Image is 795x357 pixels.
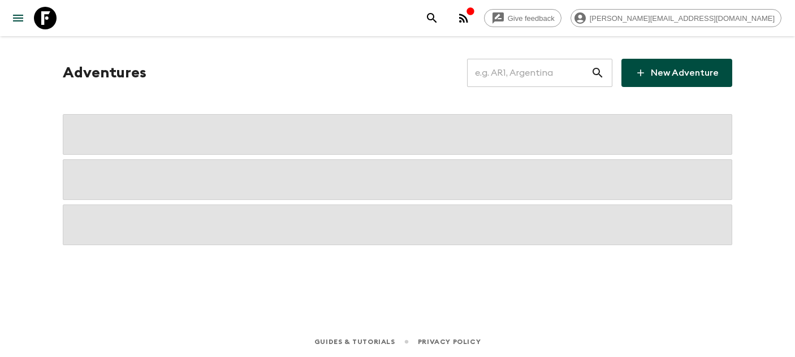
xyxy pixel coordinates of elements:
[63,62,146,84] h1: Adventures
[421,7,443,29] button: search adventures
[584,14,781,23] span: [PERSON_NAME][EMAIL_ADDRESS][DOMAIN_NAME]
[571,9,781,27] div: [PERSON_NAME][EMAIL_ADDRESS][DOMAIN_NAME]
[314,336,395,348] a: Guides & Tutorials
[484,9,561,27] a: Give feedback
[502,14,561,23] span: Give feedback
[7,7,29,29] button: menu
[467,57,591,89] input: e.g. AR1, Argentina
[621,59,732,87] a: New Adventure
[418,336,481,348] a: Privacy Policy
